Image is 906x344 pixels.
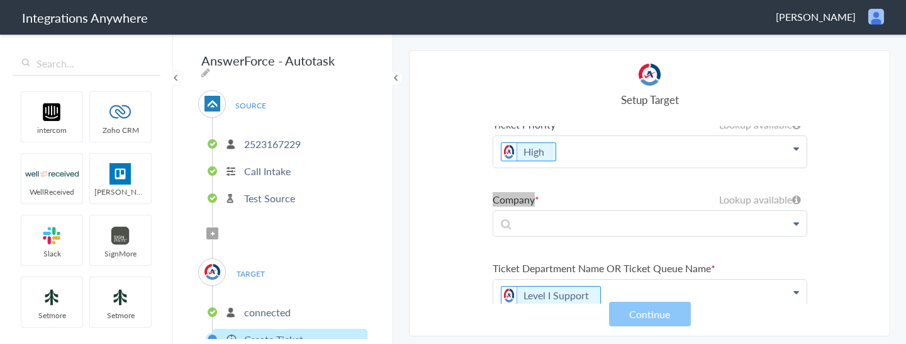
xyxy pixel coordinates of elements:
img: trello.png [94,163,147,185]
span: Setmore [90,310,151,321]
h1: Integrations Anywhere [22,9,148,26]
input: Search... [13,52,160,76]
img: af-app-logo.svg [204,96,220,112]
span: intercom [21,125,82,135]
p: Call Intake [244,164,291,178]
img: autotask.png [501,287,517,304]
img: autotask.png [639,64,661,86]
p: 2523167229 [244,137,301,151]
span: Zoho CRM [90,125,151,135]
span: Setmore [21,310,82,321]
img: setmoreNew.jpg [25,287,79,308]
img: autotask.png [501,143,517,161]
p: Test Source [244,191,295,205]
img: user.png [868,9,884,25]
span: Slack [21,248,82,259]
img: setmoreNew.jpg [94,287,147,308]
span: WellReceived [21,186,82,197]
img: autotask.png [204,264,220,280]
span: SOURCE [226,97,274,114]
label: Ticket Department Name OR Ticket Queue Name [493,261,807,275]
h4: Setup Target [493,92,807,107]
span: [PERSON_NAME] [90,186,151,197]
img: wr-logo.svg [25,163,79,185]
span: SignMore [90,248,151,259]
img: signmore-logo.png [94,225,147,246]
img: zoho-logo.svg [94,101,147,123]
label: Company [493,192,807,207]
span: TARGET [226,265,274,282]
button: Continue [609,302,691,326]
span: [PERSON_NAME] [776,9,856,24]
li: High [501,142,556,161]
li: Level I Support [501,286,601,305]
img: intercom-logo.svg [25,101,79,123]
p: connected [244,305,291,319]
h6: Lookup available [719,192,801,207]
img: slack-logo.svg [25,225,79,246]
